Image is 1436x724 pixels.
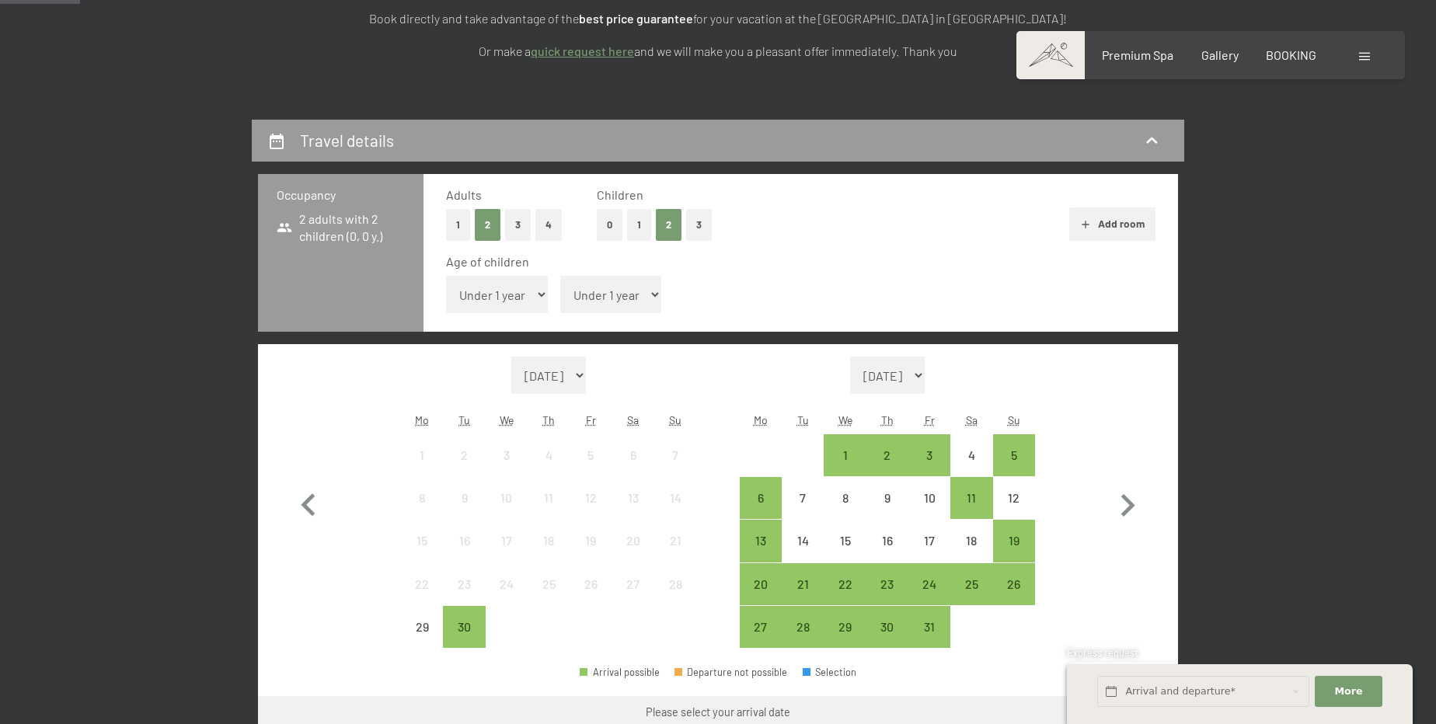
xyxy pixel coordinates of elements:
div: Arrival possible [782,606,824,648]
div: 22 [825,578,864,617]
div: Arrival not possible [993,477,1035,519]
div: Tue Sep 23 2025 [443,563,485,605]
div: Arrival not possible [570,520,612,562]
div: Arrival possible [824,606,866,648]
div: 2 [444,449,483,488]
abbr: Thursday [542,413,555,426]
span: More [1335,684,1363,698]
a: quick request here [531,44,634,58]
div: Tue Sep 30 2025 [443,606,485,648]
div: Tue Oct 28 2025 [782,606,824,648]
div: Arrival possible [866,563,908,605]
div: Arrival not possible [654,434,696,476]
button: 2 [656,209,681,241]
button: Add room [1069,207,1155,242]
div: Tue Sep 02 2025 [443,434,485,476]
div: 27 [741,621,780,660]
div: 27 [614,578,653,617]
span: Premium Spa [1102,47,1173,62]
div: Arrival possible [950,563,992,605]
div: 9 [444,492,483,531]
div: Thu Oct 30 2025 [866,606,908,648]
abbr: Tuesday [797,413,809,426]
div: 29 [825,621,864,660]
div: Wed Oct 22 2025 [824,563,866,605]
div: Fri Sep 26 2025 [570,563,612,605]
div: Sun Sep 07 2025 [654,434,696,476]
div: 17 [910,534,949,573]
div: Arrival not possible [612,434,654,476]
div: Mon Oct 13 2025 [740,520,782,562]
div: Arrival not possible [782,520,824,562]
div: Fri Oct 10 2025 [908,477,950,519]
span: Adults [446,187,482,202]
p: Or make a and we will make you a pleasant offer immediately. Thank you [329,41,1107,61]
div: 3 [487,449,526,488]
div: 13 [741,534,780,573]
div: Arrival not possible [443,563,485,605]
abbr: Thursday [881,413,894,426]
a: Gallery [1201,47,1239,62]
div: Wed Oct 29 2025 [824,606,866,648]
div: Departure not possible [674,667,788,677]
div: Arrival not possible [528,563,570,605]
div: 18 [529,534,568,573]
div: 3 [910,449,949,488]
div: Please select your arrival date [646,705,790,720]
div: Mon Sep 08 2025 [401,477,443,519]
abbr: Saturday [966,413,978,426]
div: Selection [803,667,857,677]
div: Arrival not possible [528,434,570,476]
div: 21 [656,534,695,573]
div: Arrival not possible [570,434,612,476]
div: 15 [825,534,864,573]
button: Next month [1105,357,1150,649]
button: 3 [686,209,712,241]
abbr: Friday [586,413,596,426]
div: 25 [529,578,568,617]
div: Thu Sep 04 2025 [528,434,570,476]
div: Arrival not possible [950,434,992,476]
div: Arrival possible [908,563,950,605]
span: 2 adults with 2 children (0, 0 y.) [277,211,405,245]
abbr: Wednesday [500,413,514,426]
div: 8 [825,492,864,531]
div: Arrival possible [993,563,1035,605]
div: 1 [825,449,864,488]
div: Arrival not possible [443,520,485,562]
div: 10 [487,492,526,531]
a: BOOKING [1266,47,1316,62]
div: Arrival possible [908,606,950,648]
div: Arrival possible [993,520,1035,562]
div: Arrival not possible [612,563,654,605]
span: Children [597,187,643,202]
abbr: Sunday [1008,413,1020,426]
div: Fri Oct 31 2025 [908,606,950,648]
div: Arrival not possible [654,563,696,605]
div: Thu Oct 16 2025 [866,520,908,562]
div: Wed Oct 15 2025 [824,520,866,562]
div: Fri Sep 19 2025 [570,520,612,562]
div: 6 [741,492,780,531]
button: 3 [505,209,531,241]
div: 16 [444,534,483,573]
div: Arrival possible [580,667,660,677]
button: 1 [446,209,470,241]
div: Mon Oct 27 2025 [740,606,782,648]
button: 0 [597,209,622,241]
div: 28 [783,621,822,660]
div: Arrival not possible [570,563,612,605]
div: 25 [952,578,991,617]
div: 21 [783,578,822,617]
div: 6 [614,449,653,488]
div: Arrival not possible [486,520,528,562]
div: 20 [614,534,653,573]
abbr: Sunday [669,413,681,426]
div: 11 [529,492,568,531]
div: Sat Oct 11 2025 [950,477,992,519]
div: Tue Sep 16 2025 [443,520,485,562]
div: Arrival possible [740,563,782,605]
div: 8 [403,492,441,531]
